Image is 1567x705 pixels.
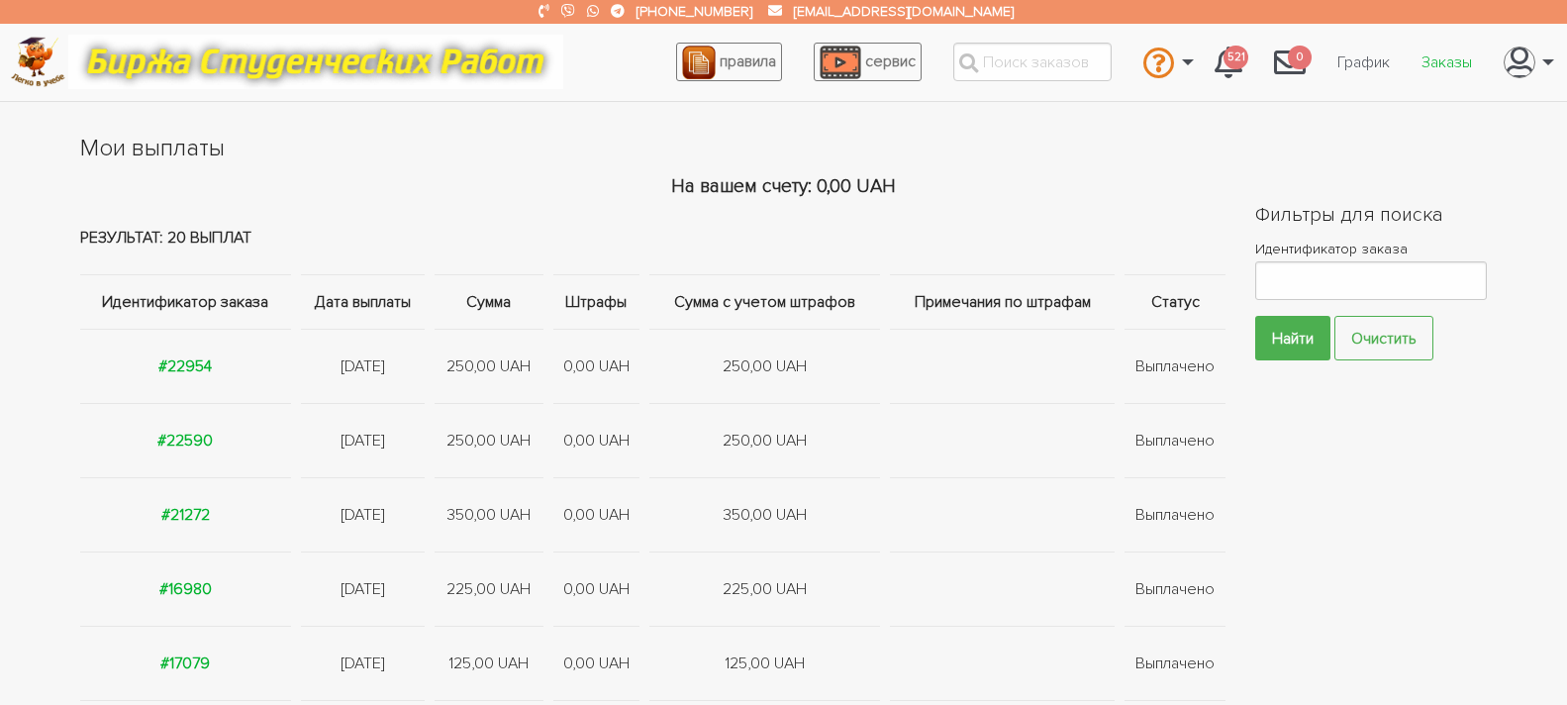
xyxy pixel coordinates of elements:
th: Примечания по штрафам [885,274,1120,329]
a: сервис [814,43,922,81]
th: Сумма с учетом штрафов [644,274,885,329]
td: 0,00 UAH [548,626,644,700]
span: 0 [1288,46,1312,70]
td: Результат: 20 выплат [80,201,1225,275]
td: 225,00 UAH [430,552,548,626]
a: #21272 [161,505,210,525]
a: [PHONE_NUMBER] [637,3,752,20]
img: play_icon-49f7f135c9dc9a03216cfdbccbe1e3994649169d890fb554cedf0eac35a01ba8.png [820,46,861,79]
td: 0,00 UAH [548,552,644,626]
td: Выплачено [1120,477,1225,552]
a: 521 [1199,36,1258,89]
div: На вашем счету: 0,00 UAH [80,172,1487,201]
td: 250,00 UAH [430,329,548,403]
label: Идентификатор заказа [1255,237,1487,261]
img: motto-12e01f5a76059d5f6a28199ef077b1f78e012cfde436ab5cf1d4517935686d32.gif [68,35,563,89]
span: сервис [865,51,916,71]
a: #22954 [158,356,212,376]
span: правила [720,51,776,71]
td: 0,00 UAH [548,477,644,552]
td: 350,00 UAH [644,477,885,552]
a: [EMAIL_ADDRESS][DOMAIN_NAME] [794,3,1014,20]
h1: Мои выплаты [80,132,1487,165]
td: 250,00 UAH [430,403,548,477]
img: agreement_icon-feca34a61ba7f3d1581b08bc946b2ec1ccb426f67415f344566775c155b7f62c.png [682,46,716,79]
td: [DATE] [296,626,430,700]
td: [DATE] [296,329,430,403]
th: Штрафы [548,274,644,329]
input: Найти [1255,316,1330,360]
td: 125,00 UAH [430,626,548,700]
a: Очистить [1334,316,1433,360]
td: 350,00 UAH [430,477,548,552]
td: Выплачено [1120,626,1225,700]
input: Поиск заказов [953,43,1112,81]
th: Статус [1120,274,1225,329]
a: 0 [1258,36,1322,89]
td: [DATE] [296,477,430,552]
td: Выплачено [1120,329,1225,403]
a: #16980 [159,579,212,599]
td: 0,00 UAH [548,403,644,477]
a: #17079 [160,654,210,673]
td: Выплачено [1120,403,1225,477]
td: Выплачено [1120,552,1225,626]
td: 225,00 UAH [644,552,885,626]
a: График [1322,44,1406,81]
td: [DATE] [296,403,430,477]
th: Дата выплаты [296,274,430,329]
img: logo-c4363faeb99b52c628a42810ed6dfb4293a56d4e4775eb116515dfe7f33672af.png [11,37,65,87]
td: 0,00 UAH [548,329,644,403]
h2: Фильтры для поиска [1255,201,1487,229]
a: Заказы [1406,44,1488,81]
a: правила [676,43,782,81]
td: 250,00 UAH [644,403,885,477]
th: Сумма [430,274,548,329]
td: 250,00 UAH [644,329,885,403]
td: 125,00 UAH [644,626,885,700]
th: Идентификатор заказа [80,274,296,329]
td: [DATE] [296,552,430,626]
span: 521 [1224,46,1248,70]
a: #22590 [157,431,213,451]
